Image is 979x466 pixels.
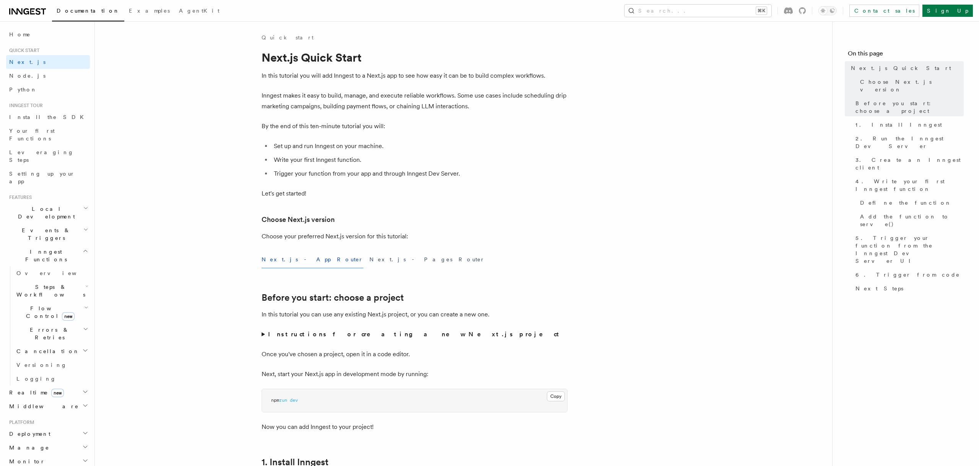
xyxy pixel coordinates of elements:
[855,234,964,265] span: 5. Trigger your function from the Inngest Dev Server UI
[852,132,964,153] a: 2. Run the Inngest Dev Server
[818,6,837,15] button: Toggle dark mode
[13,301,90,323] button: Flow Controlnew
[57,8,120,14] span: Documentation
[6,69,90,83] a: Node.js
[262,90,568,112] p: Inngest makes it easy to build, manage, and execute reliable workflows. Some use cases include sc...
[6,55,90,69] a: Next.js
[848,61,964,75] a: Next.js Quick Start
[857,196,964,210] a: Define the function
[13,358,90,372] a: Versioning
[6,28,90,41] a: Home
[855,271,960,279] span: 6. Trigger from code
[6,167,90,188] a: Setting up your app
[848,49,964,61] h4: On this page
[855,285,903,292] span: Next Steps
[547,391,565,401] button: Copy
[852,118,964,132] a: 1. Install Inngest
[6,145,90,167] a: Leveraging Steps
[852,153,964,174] a: 3. Create an Inngest client
[262,369,568,380] p: Next, start your Next.js app in development mode by running:
[268,331,562,338] strong: Instructions for creating a new Next.js project
[16,376,56,382] span: Logging
[13,372,90,386] a: Logging
[290,398,298,403] span: dev
[6,83,90,96] a: Python
[855,156,964,171] span: 3. Create an Inngest client
[860,78,964,93] span: Choose Next.js version
[272,141,568,152] li: Set up and run Inngest on your machine.
[262,231,568,242] p: Choose your preferred Next.js version for this tutorial:
[852,96,964,118] a: Before you start: choose a project
[179,8,220,14] span: AgentKit
[6,205,83,220] span: Local Development
[262,51,568,64] h1: Next.js Quick Start
[9,149,74,163] span: Leveraging Steps
[13,283,85,298] span: Steps & Workflows
[9,59,46,65] span: Next.js
[852,231,964,268] a: 5. Trigger your function from the Inngest Dev Server UI
[62,312,75,321] span: new
[16,270,95,276] span: Overview
[6,245,90,266] button: Inngest Functions
[852,282,964,295] a: Next Steps
[262,34,314,41] a: Quick start
[13,347,80,355] span: Cancellation
[6,110,90,124] a: Install the SDK
[849,5,919,17] a: Contact sales
[124,2,174,21] a: Examples
[9,73,46,79] span: Node.js
[922,5,973,17] a: Sign Up
[6,248,83,263] span: Inngest Functions
[9,31,31,38] span: Home
[860,213,964,228] span: Add the function to serve()
[6,402,79,410] span: Middleware
[9,114,88,120] span: Install the SDK
[6,47,39,54] span: Quick start
[271,398,279,403] span: npm
[6,458,45,465] span: Monitor
[6,444,49,451] span: Manage
[6,223,90,245] button: Events & Triggers
[9,86,37,93] span: Python
[272,168,568,179] li: Trigger your function from your app and through Inngest Dev Server.
[857,210,964,231] a: Add the function to serve()
[13,326,83,341] span: Errors & Retries
[51,389,64,397] span: new
[9,128,55,142] span: Your first Functions
[9,171,75,184] span: Setting up your app
[13,266,90,280] a: Overview
[369,251,485,268] button: Next.js - Pages Router
[262,251,363,268] button: Next.js - App Router
[855,121,942,129] span: 1. Install Inngest
[262,329,568,340] summary: Instructions for creating a new Next.js project
[279,398,287,403] span: run
[6,399,90,413] button: Middleware
[262,214,335,225] a: Choose Next.js version
[13,305,84,320] span: Flow Control
[851,64,951,72] span: Next.js Quick Start
[6,202,90,223] button: Local Development
[6,103,43,109] span: Inngest tour
[860,199,951,207] span: Define the function
[262,422,568,432] p: Now you can add Inngest to your project!
[6,124,90,145] a: Your first Functions
[857,75,964,96] a: Choose Next.js version
[16,362,67,368] span: Versioning
[262,292,404,303] a: Before you start: choose a project
[13,280,90,301] button: Steps & Workflows
[262,188,568,199] p: Let's get started!
[6,441,90,455] button: Manage
[6,266,90,386] div: Inngest Functions
[855,178,964,193] span: 4. Write your first Inngest function
[852,268,964,282] a: 6. Trigger from code
[13,344,90,358] button: Cancellation
[6,430,50,438] span: Deployment
[855,99,964,115] span: Before you start: choose a project
[129,8,170,14] span: Examples
[852,174,964,196] a: 4. Write your first Inngest function
[6,389,64,396] span: Realtime
[6,226,83,242] span: Events & Triggers
[624,5,771,17] button: Search...⌘K
[6,386,90,399] button: Realtimenew
[262,121,568,132] p: By the end of this ten-minute tutorial you will:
